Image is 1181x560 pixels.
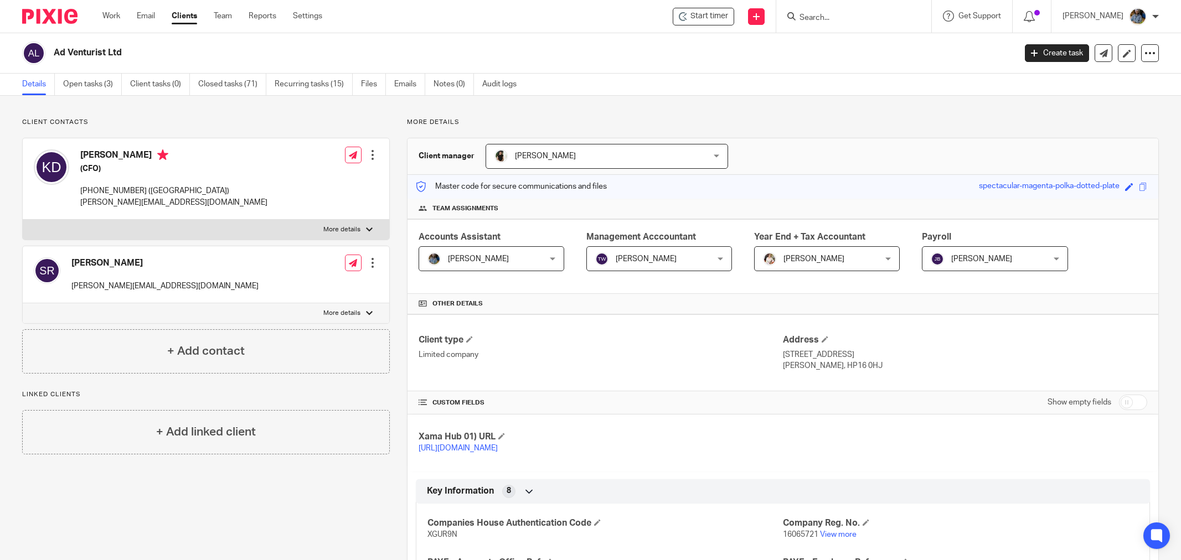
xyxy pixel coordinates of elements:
p: Limited company [419,349,783,360]
h4: Xama Hub 01) URL [419,431,783,443]
a: Team [214,11,232,22]
h4: Address [783,334,1147,346]
a: Settings [293,11,322,22]
p: [PHONE_NUMBER] ([GEOGRAPHIC_DATA]) [80,185,267,196]
input: Search [798,13,898,23]
h4: Companies House Authentication Code [427,517,783,529]
a: Email [137,11,155,22]
label: Show empty fields [1048,397,1111,408]
p: [PERSON_NAME][EMAIL_ADDRESS][DOMAIN_NAME] [80,197,267,208]
div: spectacular-magenta-polka-dotted-plate [979,180,1120,193]
p: Linked clients [22,390,390,399]
img: Kayleigh%20Henson.jpeg [763,252,776,266]
img: svg%3E [22,42,45,65]
h3: Client manager [419,151,475,162]
a: Audit logs [482,74,525,95]
span: Year End + Tax Accountant [754,232,865,241]
a: Closed tasks (71) [198,74,266,95]
span: Payroll [922,232,951,241]
i: Primary [157,149,168,160]
a: Recurring tasks (15) [275,74,353,95]
a: View more [820,531,857,538]
a: Emails [394,74,425,95]
a: [URL][DOMAIN_NAME] [419,444,498,452]
img: Janice%20Tang.jpeg [494,149,508,163]
span: 8 [507,485,511,496]
span: Accounts Assistant [419,232,501,241]
a: Files [361,74,386,95]
span: Get Support [958,12,1001,20]
span: Management Acccountant [586,232,696,241]
span: [PERSON_NAME] [951,255,1012,263]
img: Jaskaran%20Singh.jpeg [1129,8,1147,25]
h4: + Add contact [167,343,245,360]
span: 16065721 [783,531,818,538]
a: Open tasks (3) [63,74,122,95]
h4: [PERSON_NAME] [80,149,267,163]
p: More details [323,225,360,234]
img: svg%3E [931,252,944,266]
span: Team assignments [432,204,498,213]
p: [PERSON_NAME] [1063,11,1123,22]
span: [PERSON_NAME] [448,255,509,263]
a: Client tasks (0) [130,74,190,95]
span: XGUR9N [427,531,457,538]
p: Master code for secure communications and files [416,181,607,192]
a: Clients [172,11,197,22]
span: Other details [432,299,483,308]
div: Ad Venturist Ltd [673,8,734,25]
a: Notes (0) [434,74,474,95]
h4: [PERSON_NAME] [71,257,259,269]
p: [PERSON_NAME], HP16 0HJ [783,360,1147,371]
h2: Ad Venturist Ltd [54,47,817,59]
span: [PERSON_NAME] [783,255,844,263]
p: More details [323,309,360,318]
span: Start timer [690,11,728,22]
h4: Company Reg. No. [783,517,1138,529]
h4: Client type [419,334,783,346]
img: svg%3E [34,257,60,284]
p: Client contacts [22,118,390,127]
p: [PERSON_NAME][EMAIL_ADDRESS][DOMAIN_NAME] [71,281,259,292]
span: [PERSON_NAME] [515,152,576,160]
a: Details [22,74,55,95]
span: Key Information [427,485,494,497]
p: More details [407,118,1159,127]
img: Pixie [22,9,78,24]
img: svg%3E [34,149,69,185]
h5: (CFO) [80,163,267,174]
a: Reports [249,11,276,22]
p: [STREET_ADDRESS] [783,349,1147,360]
a: Create task [1025,44,1089,62]
a: Work [102,11,120,22]
h4: + Add linked client [156,423,256,440]
img: Jaskaran%20Singh.jpeg [427,252,441,266]
span: [PERSON_NAME] [616,255,677,263]
img: svg%3E [595,252,608,266]
h4: CUSTOM FIELDS [419,398,783,407]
